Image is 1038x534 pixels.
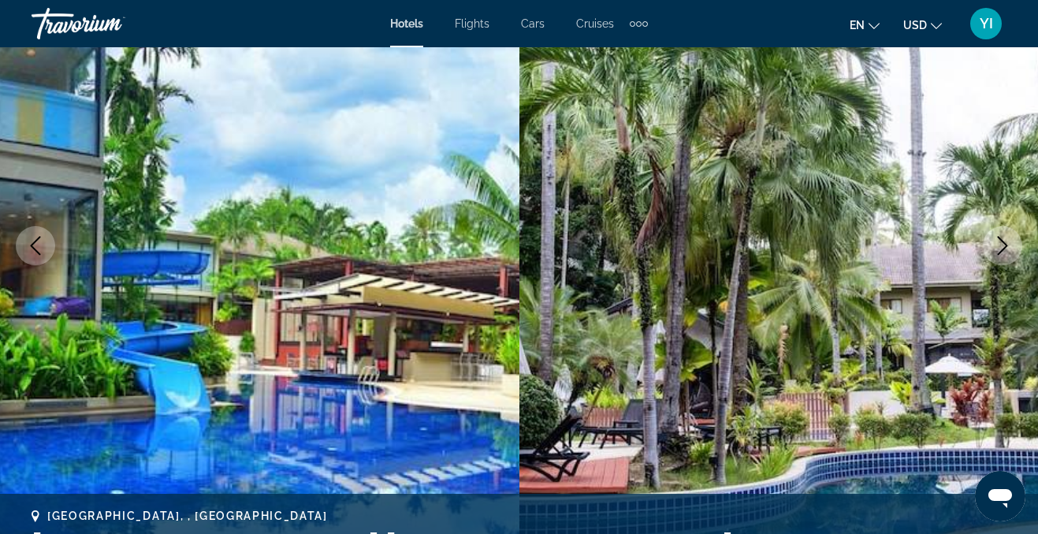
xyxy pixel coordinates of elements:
button: Change language [850,13,880,36]
a: Cruises [576,17,614,30]
button: Extra navigation items [630,11,648,36]
button: Next image [983,226,1022,265]
iframe: Кнопка запуска окна обмена сообщениями [975,471,1025,521]
button: User Menu [965,7,1006,40]
span: USD [903,19,927,32]
a: Hotels [390,17,423,30]
span: en [850,19,865,32]
button: Previous image [16,226,55,265]
span: [GEOGRAPHIC_DATA], , [GEOGRAPHIC_DATA] [47,510,328,522]
a: Cars [521,17,545,30]
span: YI [980,16,993,32]
a: Travorium [32,3,189,44]
a: Flights [455,17,489,30]
button: Change currency [903,13,942,36]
